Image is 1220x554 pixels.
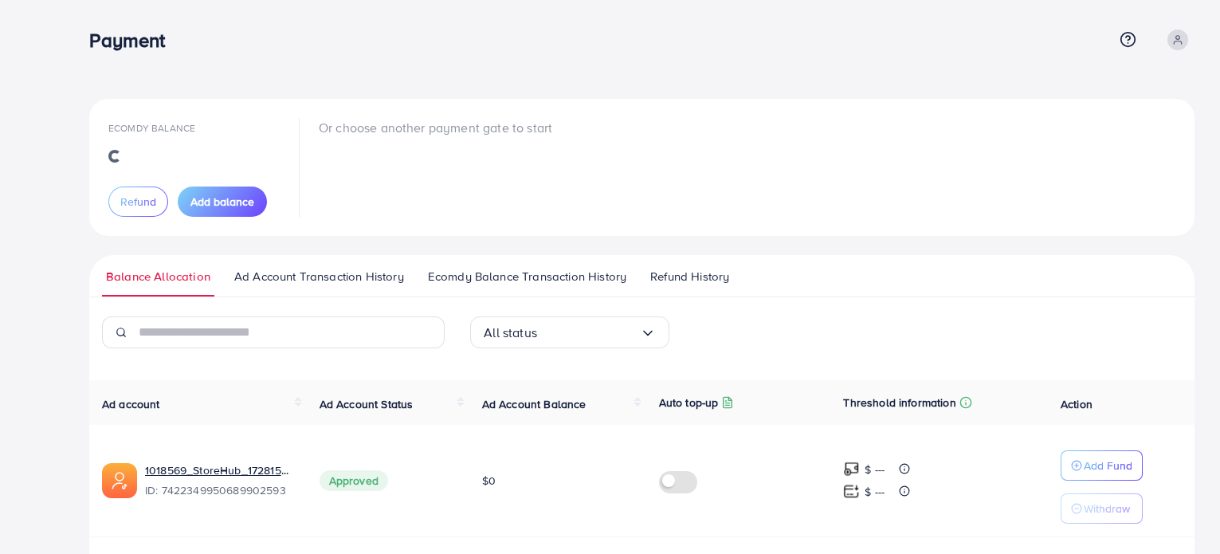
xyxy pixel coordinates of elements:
[1084,456,1132,475] p: Add Fund
[145,462,294,499] div: <span class='underline'>1018569_StoreHub_1728150519093</span></br>7422349950689902593
[102,396,160,412] span: Ad account
[843,461,860,477] img: top-up amount
[319,118,552,137] p: Or choose another payment gate to start
[484,320,537,345] span: All status
[102,463,137,498] img: ic-ads-acc.e4c84228.svg
[190,194,254,210] span: Add balance
[89,29,178,52] h3: Payment
[145,482,294,498] span: ID: 7422349950689902593
[537,320,640,345] input: Search for option
[1061,396,1093,412] span: Action
[108,187,168,217] button: Refund
[108,121,195,135] span: Ecomdy Balance
[843,483,860,500] img: top-up amount
[120,194,156,210] span: Refund
[865,460,885,479] p: $ ---
[320,470,388,491] span: Approved
[234,268,404,285] span: Ad Account Transaction History
[650,268,729,285] span: Refund History
[659,393,719,412] p: Auto top-up
[106,268,210,285] span: Balance Allocation
[1061,493,1143,524] button: Withdraw
[1084,499,1130,518] p: Withdraw
[320,396,414,412] span: Ad Account Status
[1061,450,1143,481] button: Add Fund
[145,462,294,478] a: 1018569_StoreHub_1728150519093
[178,187,267,217] button: Add balance
[482,473,496,489] span: $0
[843,393,955,412] p: Threshold information
[865,482,885,501] p: $ ---
[428,268,626,285] span: Ecomdy Balance Transaction History
[470,316,669,348] div: Search for option
[482,396,586,412] span: Ad Account Balance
